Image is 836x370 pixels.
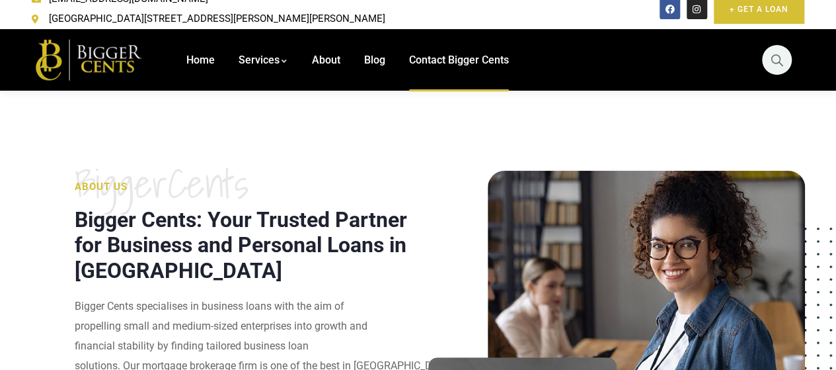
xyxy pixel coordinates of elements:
span: About [312,54,340,66]
a: About [312,29,340,91]
span: Home [186,54,215,66]
span: Contact Bigger Cents [409,54,509,66]
a: Blog [364,29,385,91]
a: Contact Bigger Cents [409,29,509,91]
a: Home [186,29,215,91]
span: Services [239,54,280,66]
span: About us [75,181,128,193]
span: Blog [364,54,385,66]
span: Bigger Cents: Your Trusted Partner for Business and Personal Loans in [GEOGRAPHIC_DATA] [75,207,407,283]
span: [GEOGRAPHIC_DATA][STREET_ADDRESS][PERSON_NAME][PERSON_NAME] [46,9,385,29]
a: Services [239,29,288,91]
span: BiggerCents [75,163,408,203]
span: + Get A Loan [730,3,788,16]
img: Home [32,36,147,83]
